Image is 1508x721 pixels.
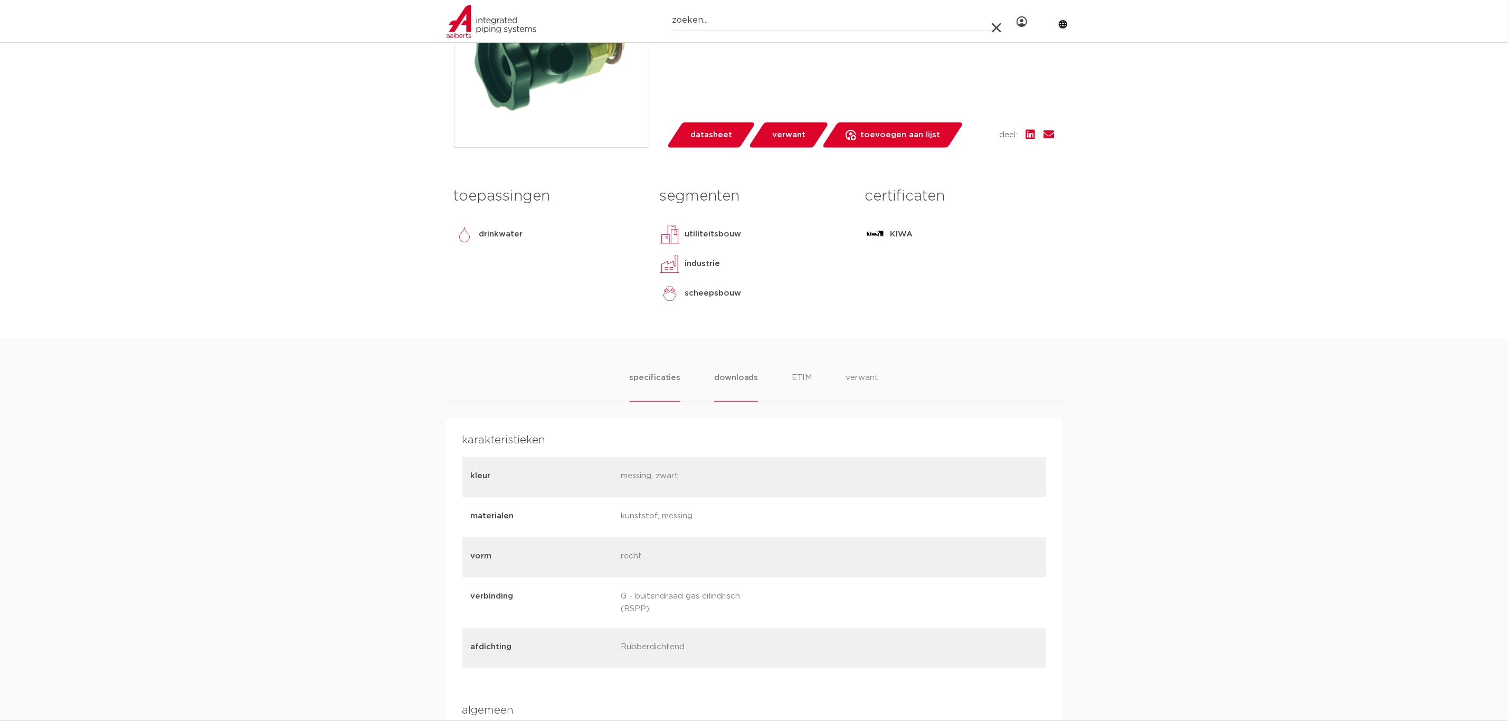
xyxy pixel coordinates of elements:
a: datasheet [666,122,756,148]
p: kunststof, messing [621,510,763,525]
p: recht [621,550,763,565]
span: verwant [772,127,805,144]
img: KIWA [865,224,886,245]
p: G - buitendraad gas cilindrisch (BSPP) [621,590,763,615]
span: deel: [1000,129,1018,141]
p: verbinding [471,590,613,613]
img: drinkwater [454,224,475,245]
p: utiliteitsbouw [685,228,741,241]
input: zoeken... [672,10,1004,31]
p: industrie [685,258,720,270]
p: kleur [471,470,613,482]
p: KIWA [890,228,913,241]
h3: segmenten [659,186,849,207]
p: vorm [471,550,613,563]
h3: toepassingen [454,186,643,207]
img: utiliteitsbouw [659,224,680,245]
img: industrie [659,253,680,274]
p: messing, zwart [621,470,763,485]
p: afdichting [471,641,613,653]
li: specificaties [630,372,680,402]
span: toevoegen aan lijst [860,127,940,144]
p: Rubberdichtend [621,641,763,656]
h3: certificaten [865,186,1054,207]
p: materialen [471,510,613,523]
li: downloads [714,372,758,402]
span: datasheet [690,127,732,144]
img: scheepsbouw [659,283,680,304]
a: verwant [748,122,829,148]
li: ETIM [792,372,812,402]
p: scheepsbouw [685,287,741,300]
h4: karakteristieken [462,432,1046,449]
h4: algemeen [462,702,1046,719]
p: drinkwater [479,228,523,241]
li: verwant [846,372,878,402]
